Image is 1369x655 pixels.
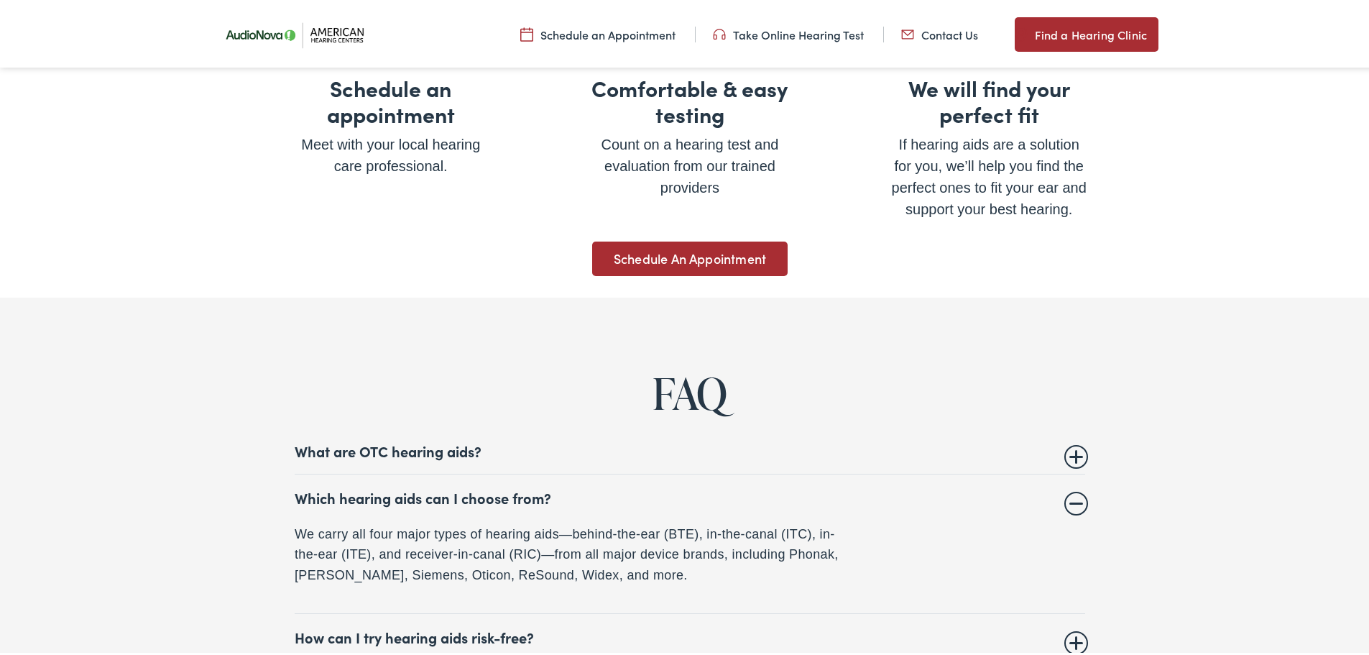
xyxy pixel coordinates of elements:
[713,24,864,40] a: Take Online Hearing Test
[520,24,533,40] img: utility icon
[901,24,978,40] a: Contact Us
[295,486,1085,503] summary: Which hearing aids can I choose from?
[295,626,1085,643] summary: How can I try hearing aids risk-free?
[713,24,726,40] img: utility icon
[889,131,1089,217] p: If hearing aids are a solution for you, we’ll help you find the perfect ones to fit your ear and ...
[889,72,1089,124] h3: We will find your perfect fit
[291,131,491,174] p: Meet with your local hearing care professional.
[592,239,788,273] a: Schedule An Appointment
[291,72,491,124] h3: Schedule an appointment
[901,24,914,40] img: utility icon
[520,24,676,40] a: Schedule an Appointment
[590,131,790,196] p: Count on a hearing test and evaluation from our trained providers
[1015,23,1028,40] img: utility icon
[1015,14,1158,49] a: Find a Hearing Clinic
[295,439,1085,457] summary: What are OTC hearing aids?
[590,72,790,124] h3: Comfortable & easy testing
[55,367,1324,414] h2: FAQ
[295,521,848,583] p: We carry all four major types of hearing aids—behind-the-ear (BTE), in-the-canal (ITC), in-the-ea...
